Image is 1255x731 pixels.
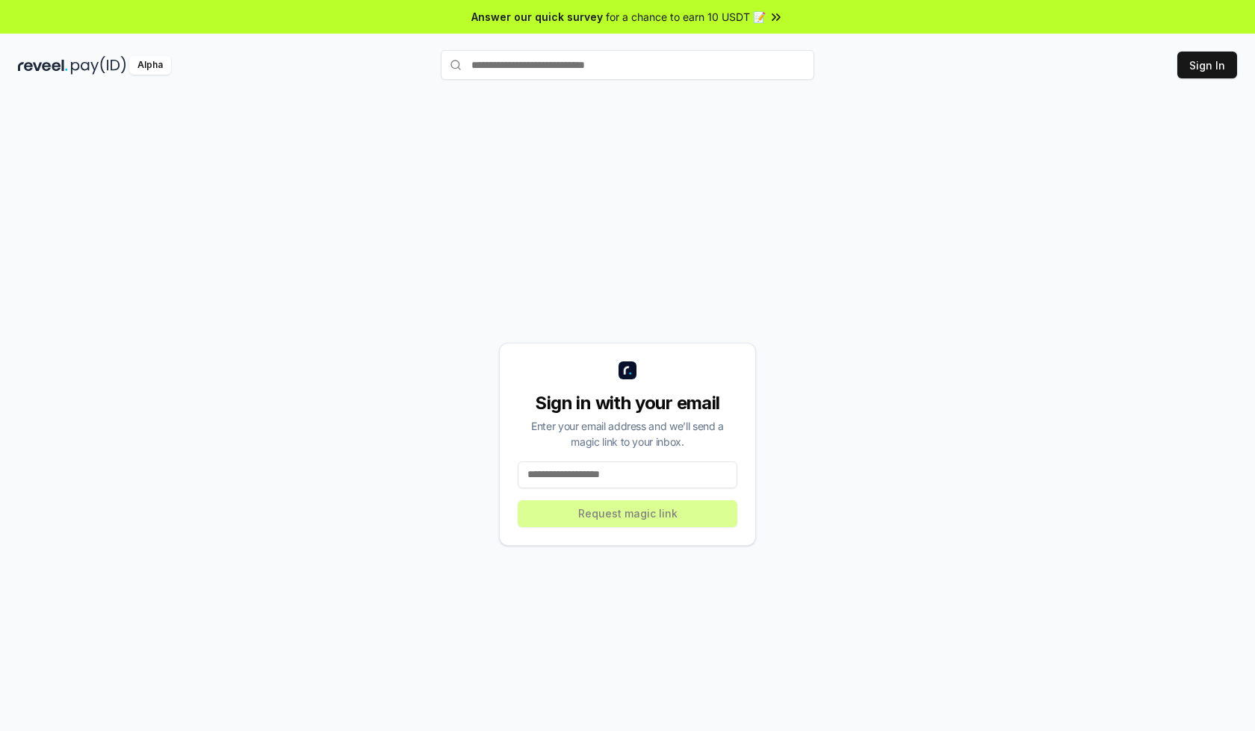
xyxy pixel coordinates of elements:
[71,56,126,75] img: pay_id
[606,9,766,25] span: for a chance to earn 10 USDT 📝
[471,9,603,25] span: Answer our quick survey
[1177,52,1237,78] button: Sign In
[518,391,737,415] div: Sign in with your email
[518,418,737,450] div: Enter your email address and we’ll send a magic link to your inbox.
[619,361,636,379] img: logo_small
[129,56,171,75] div: Alpha
[18,56,68,75] img: reveel_dark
